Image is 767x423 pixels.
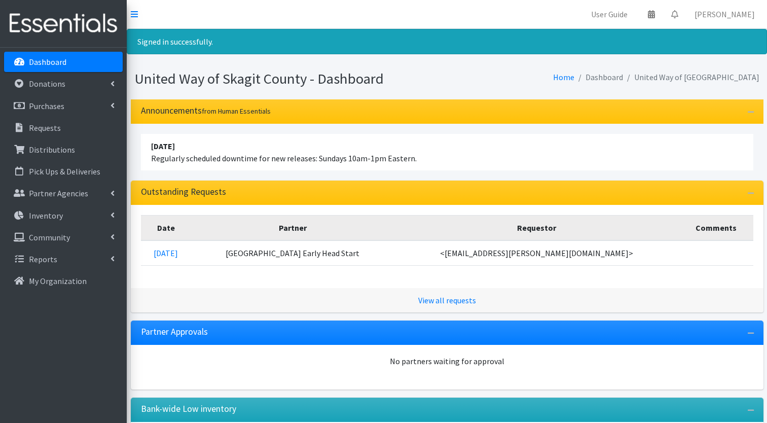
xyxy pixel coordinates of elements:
a: User Guide [583,4,636,24]
a: Reports [4,249,123,269]
a: Donations [4,74,123,94]
div: Signed in successfully. [127,29,767,54]
a: Inventory [4,205,123,226]
h3: Announcements [141,105,271,116]
a: Community [4,227,123,248]
div: No partners waiting for approval [141,355,753,367]
li: Regularly scheduled downtime for new releases: Sundays 10am-1pm Eastern. [141,134,753,170]
a: Partner Agencies [4,183,123,203]
p: Requests [29,123,61,133]
td: <[EMAIL_ADDRESS][PERSON_NAME][DOMAIN_NAME]> [394,240,679,266]
a: View all requests [418,295,476,305]
p: Pick Ups & Deliveries [29,166,100,177]
p: My Organization [29,276,87,286]
th: Partner [191,215,394,240]
a: Pick Ups & Deliveries [4,161,123,182]
li: Dashboard [574,70,623,85]
small: from Human Essentials [202,107,271,116]
th: Comments [679,215,753,240]
p: Donations [29,79,65,89]
h3: Partner Approvals [141,327,208,337]
p: Partner Agencies [29,188,88,198]
p: Community [29,232,70,242]
a: Dashboard [4,52,123,72]
a: Distributions [4,139,123,160]
a: Purchases [4,96,123,116]
th: Date [141,215,192,240]
a: My Organization [4,271,123,291]
h3: Bank-wide Low inventory [141,404,236,414]
h3: Outstanding Requests [141,187,226,197]
p: Inventory [29,210,63,221]
p: Distributions [29,145,75,155]
a: [DATE] [154,248,178,258]
li: United Way of [GEOGRAPHIC_DATA] [623,70,759,85]
img: HumanEssentials [4,7,123,41]
h1: United Way of Skagit County - Dashboard [135,70,444,88]
p: Reports [29,254,57,264]
a: Requests [4,118,123,138]
p: Dashboard [29,57,66,67]
td: [GEOGRAPHIC_DATA] Early Head Start [191,240,394,266]
th: Requestor [394,215,679,240]
a: Home [553,72,574,82]
p: Purchases [29,101,64,111]
strong: [DATE] [151,141,175,151]
a: [PERSON_NAME] [686,4,763,24]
